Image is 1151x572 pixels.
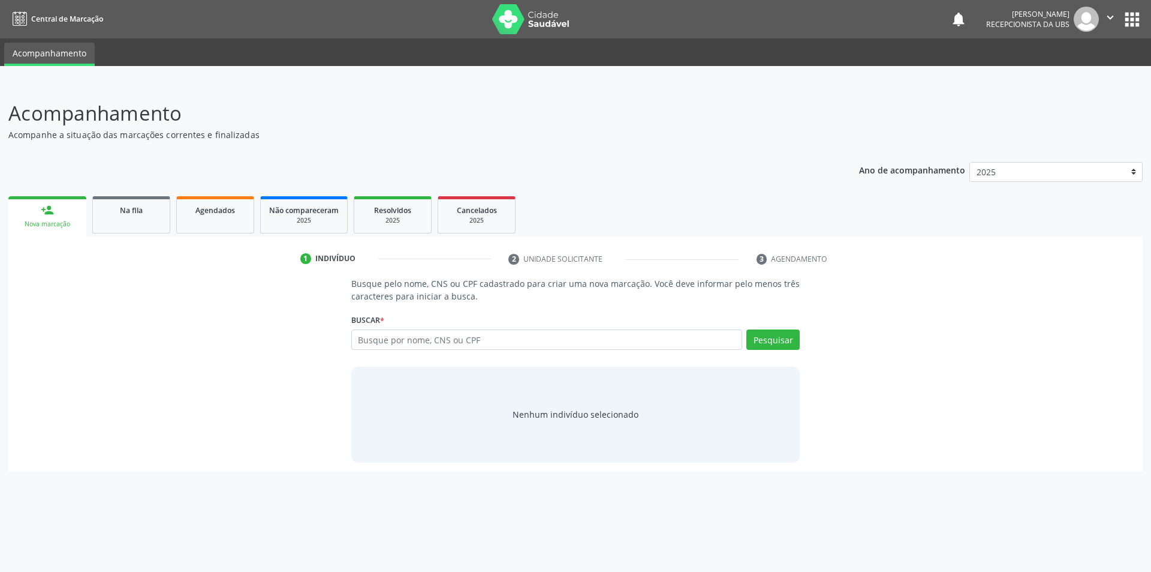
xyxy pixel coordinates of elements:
label: Buscar [351,311,384,330]
div: 2025 [269,216,339,225]
div: 1 [300,253,311,264]
span: Agendados [195,205,235,215]
p: Acompanhe a situação das marcações correntes e finalizadas [8,128,802,141]
button:  [1099,7,1122,32]
span: Recepcionista da UBS [986,19,1069,29]
img: img [1074,7,1099,32]
button: apps [1122,9,1143,30]
div: Nenhum indivíduo selecionado [513,408,638,421]
button: Pesquisar [746,330,800,350]
a: Acompanhamento [4,43,95,66]
p: Acompanhamento [8,98,802,128]
a: Central de Marcação [8,9,103,29]
div: 2025 [363,216,423,225]
div: Nova marcação [17,220,78,229]
div: 2025 [447,216,507,225]
span: Na fila [120,205,143,215]
span: Não compareceram [269,205,339,215]
input: Busque por nome, CNS ou CPF [351,330,743,350]
div: person_add [41,203,54,217]
div: Indivíduo [315,253,355,264]
p: Busque pelo nome, CNS ou CPF cadastrado para criar uma nova marcação. Você deve informar pelo men... [351,277,800,303]
div: [PERSON_NAME] [986,9,1069,19]
i:  [1104,11,1117,24]
button: notifications [950,11,967,28]
p: Ano de acompanhamento [859,162,965,177]
span: Cancelados [457,205,497,215]
span: Central de Marcação [31,14,103,24]
span: Resolvidos [374,205,411,215]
